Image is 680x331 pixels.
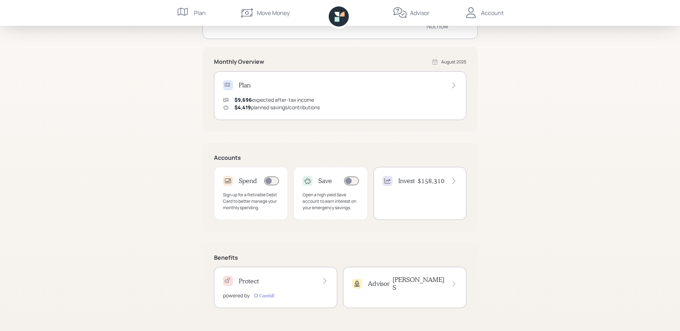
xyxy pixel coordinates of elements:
[239,277,259,285] h4: Protect
[234,96,252,103] span: $9,696
[223,192,279,211] div: Sign up for a Retirable Debit Card to better manage your monthly spending.
[252,292,275,299] img: carefull-M2HCGCDH.digested.png
[441,59,466,65] div: August 2025
[368,280,390,288] h4: Advisor
[214,58,264,65] h5: Monthly Overview
[398,177,415,185] h4: Invest
[418,177,444,185] h4: $158,310
[214,254,466,261] h5: Benefits
[393,276,445,291] h4: [PERSON_NAME] S
[239,177,257,185] h4: Spend
[223,292,249,299] div: powered by
[410,9,429,17] div: Advisor
[234,104,320,111] div: planned savings/contributions
[427,22,448,30] div: Not now
[234,104,251,111] span: $4,419
[234,96,314,104] div: expected after-tax income
[194,9,206,17] div: Plan
[303,192,359,211] div: Open a high yield Save account to earn interest on your emergency savings.
[481,9,504,17] div: Account
[214,154,466,161] h5: Accounts
[239,81,251,89] h4: Plan
[318,177,332,185] h4: Save
[257,9,290,17] div: Move Money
